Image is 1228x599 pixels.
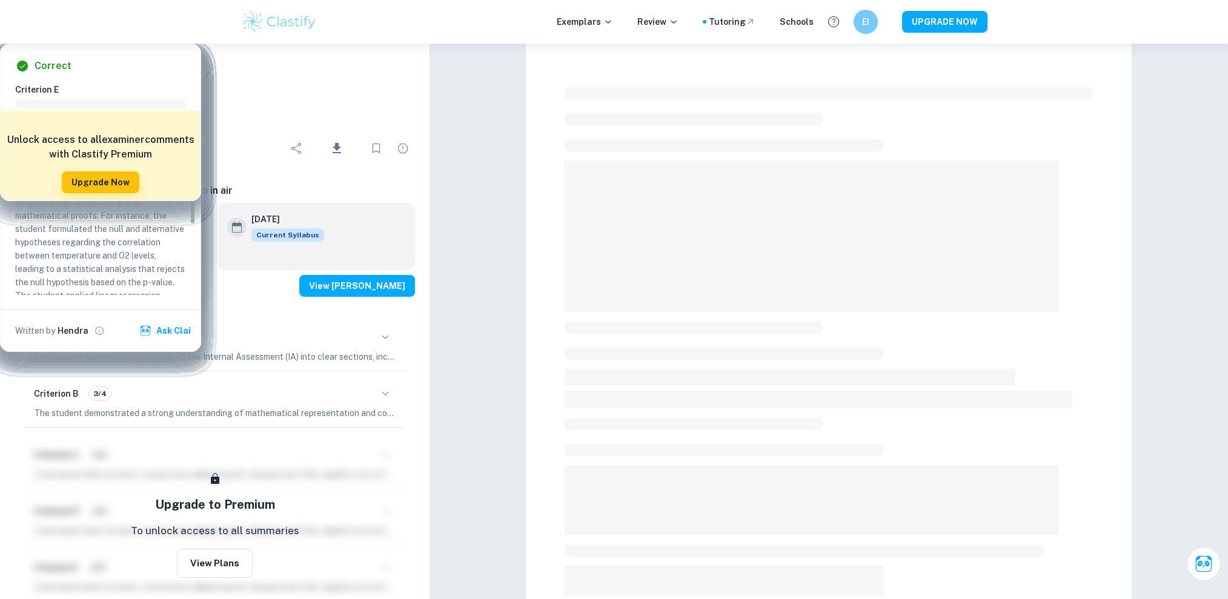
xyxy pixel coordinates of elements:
[15,83,196,96] h6: Criterion E
[902,11,987,33] button: UPGRADE NOW
[1187,547,1221,581] button: Ask Clai
[139,325,151,337] img: clai.svg
[7,133,194,162] h6: Unlock access to all examiner comments with Clastify Premium
[137,320,196,342] button: Ask Clai
[35,59,71,73] h6: Correct
[251,228,324,242] span: Current Syllabus
[241,10,318,34] img: Clastify logo
[251,228,324,242] div: This exemplar is based on the current syllabus. Feel free to refer to it for inspiration/ideas wh...
[19,302,410,320] h5: Examiner's summary
[34,350,396,363] p: The student had effectively organized the Internal Assessment (IA) into clear sections, including...
[15,184,415,198] h6: Time series analysis of O2 concentration in air
[364,136,388,161] div: Bookmark
[58,324,88,337] h6: Hendra
[299,275,415,297] button: View [PERSON_NAME]
[637,15,679,28] p: Review
[823,12,844,32] button: Help and Feedback
[34,406,396,420] p: The student demonstrated a strong understanding of mathematical representation and communication ...
[311,133,362,164] div: Download
[285,136,309,161] div: Share
[155,495,275,514] h5: Upgrade to Premium
[858,15,872,28] h6: EI
[15,324,55,337] p: Written by
[34,387,79,400] h6: Criterion B
[780,15,814,28] a: Schools
[15,156,186,395] p: The student used a deductive method throughout the [GEOGRAPHIC_DATA] by establishing hypotheses a...
[251,213,314,226] h6: [DATE]
[709,15,755,28] a: Tutoring
[854,10,878,34] button: EI
[177,549,253,578] button: View Plans
[89,388,111,399] span: 3/4
[131,523,299,539] p: To unlock access to all summaries
[91,322,108,339] button: View full profile
[62,171,139,193] button: Upgrade Now
[391,136,415,161] div: Report issue
[557,15,613,28] p: Exemplars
